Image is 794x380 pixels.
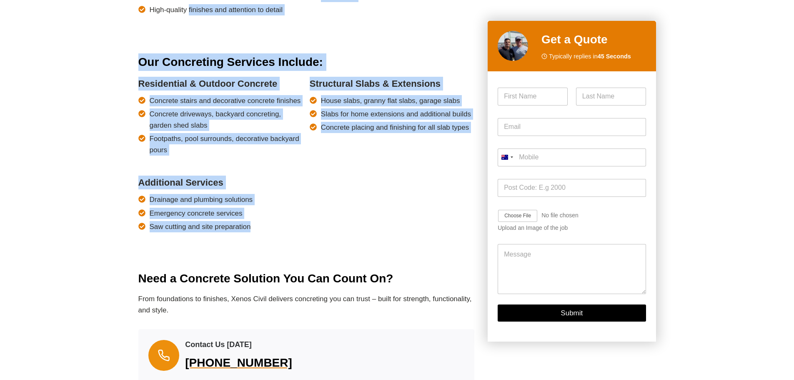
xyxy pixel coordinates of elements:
[150,108,303,131] span: Concrete driveways, backyard concreting, garden shed slabs
[310,77,474,91] h4: Structural Slabs & Extensions
[576,88,646,106] input: Last Name
[150,194,253,205] span: Drainage and plumbing solutions
[321,95,460,106] span: House slabs, granny flat slabs, garage slabs
[138,176,303,189] h4: Additional Services
[150,208,243,219] span: Emergency concrete services
[150,133,303,156] span: Footpaths, pool surrounds, decorative backyard pours
[498,88,568,106] input: First Name
[150,4,283,15] span: High-quality finishes and attention to detail
[498,148,646,166] input: Mobile
[498,225,646,232] div: Upload an Image of the job
[138,272,393,285] strong: Need a Concrete Solution You Can Count On?
[498,305,646,322] button: Submit
[150,95,301,106] span: Concrete stairs and decorative concrete finishes
[321,108,471,120] span: Slabs for home extensions and additional builds
[185,354,350,372] a: [PHONE_NUMBER]
[498,118,646,136] input: Email
[321,122,469,133] span: Concrete placing and finishing for all slab types
[138,53,475,71] h2: Our Concreting Services Include:
[138,77,303,91] h4: Residential & Outdoor Concrete
[138,293,475,316] p: From foundations to finishes, Xenos Civil delivers concreting you can trust – built for strength,...
[150,221,251,232] span: Saw cutting and site preparation
[498,179,646,197] input: Post Code: E.g 2000
[185,339,350,350] h6: Contact Us [DATE]
[598,53,631,60] strong: 45 Seconds
[541,31,646,48] h2: Get a Quote
[498,148,516,166] button: Selected country
[549,52,631,61] span: Typically replies in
